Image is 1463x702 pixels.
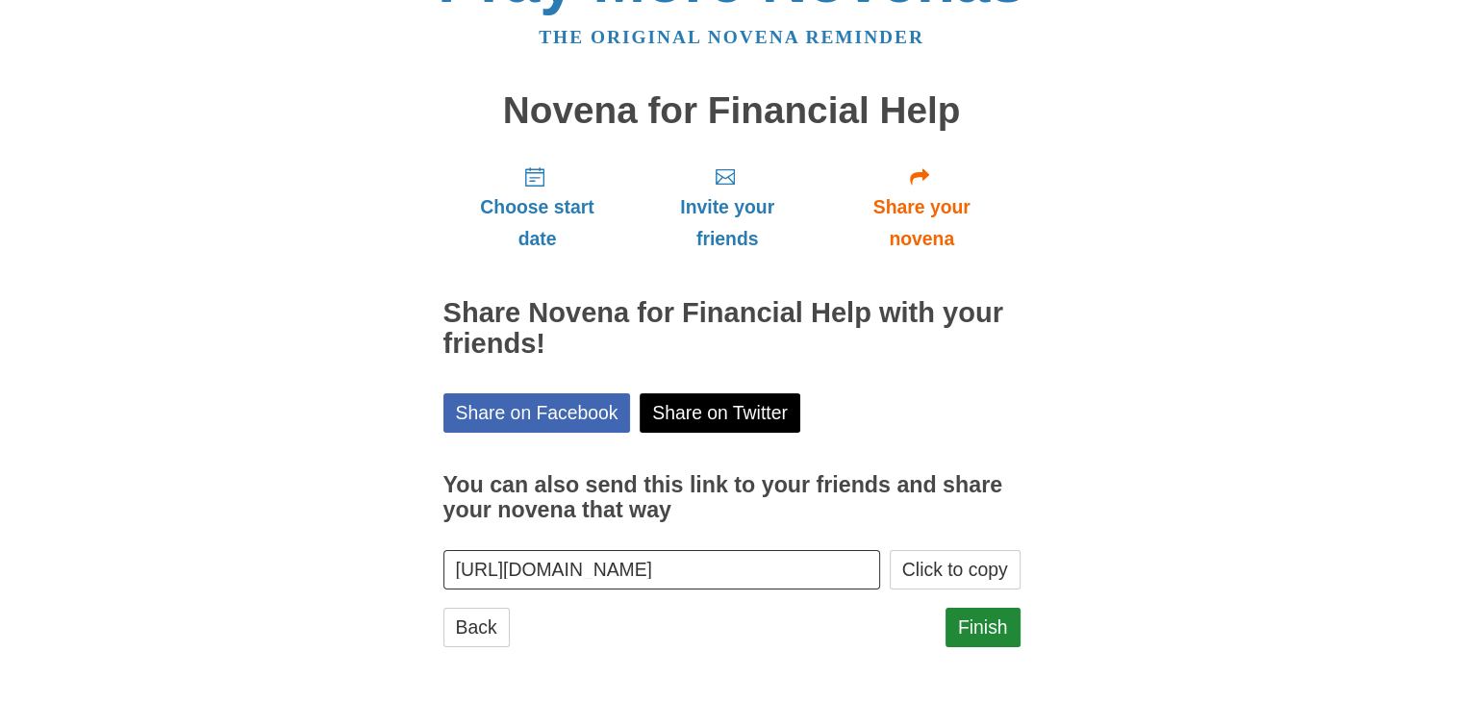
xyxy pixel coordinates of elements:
a: Invite your friends [631,150,822,264]
span: Choose start date [463,191,613,255]
a: Share your novena [823,150,1021,264]
h2: Share Novena for Financial Help with your friends! [443,298,1021,360]
a: Share on Twitter [640,393,800,433]
span: Share your novena [843,191,1001,255]
a: Back [443,608,510,647]
h1: Novena for Financial Help [443,90,1021,132]
a: Share on Facebook [443,393,631,433]
button: Click to copy [890,550,1021,589]
a: Choose start date [443,150,632,264]
a: The original novena reminder [539,27,924,47]
span: Invite your friends [650,191,803,255]
a: Finish [946,608,1021,647]
h3: You can also send this link to your friends and share your novena that way [443,473,1021,522]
